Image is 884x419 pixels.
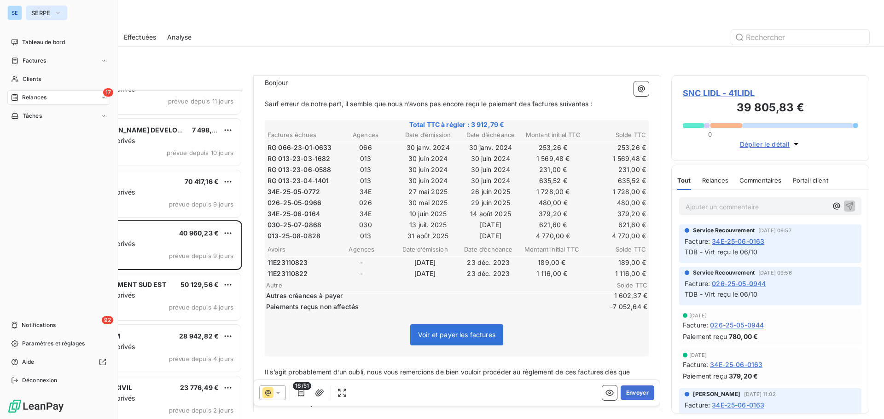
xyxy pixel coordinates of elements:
a: Aide [7,355,110,369]
th: Date d’émission [394,245,456,254]
td: 23 déc. 2023 [457,269,520,279]
span: 50 129,56 € [180,281,219,288]
th: Factures échues [267,130,334,140]
td: 253,26 € [522,143,584,153]
span: 40 960,23 € [179,229,219,237]
td: 480,00 € [522,198,584,208]
th: Date d’échéance [457,245,520,254]
span: [DATE] 09:56 [758,270,792,276]
td: 1 569,48 € [522,154,584,164]
span: Relances [22,93,47,102]
td: 30 juin 2024 [460,154,522,164]
span: Commentaires [739,177,782,184]
span: Bonjour [265,79,288,86]
button: Envoyer [621,385,654,400]
td: 30 mai 2025 [397,198,459,208]
span: Voir et payer les factures [418,331,495,339]
span: 013-25-08-0828 [268,231,320,241]
span: Analyse [167,33,192,42]
span: 026-25-05-0966 [268,198,321,207]
td: 30 janv. 2024 [397,143,459,153]
td: 11E23110822 [267,269,330,279]
td: 1 116,00 € [584,269,646,279]
td: 30 juin 2024 [397,176,459,186]
span: 34E-25-06-0164 [268,209,320,218]
span: RG 066-23-01-0633 [268,143,332,152]
td: 30 juin 2024 [397,165,459,175]
span: Total TTC à régler : 3 912,79 € [266,120,647,129]
td: 14 août 2025 [460,209,522,219]
span: prévue depuis 9 jours [169,252,233,259]
td: 31 août 2025 [397,231,459,241]
span: Paramètres et réglages [22,339,85,348]
span: Déconnexion [22,376,58,385]
div: SE [7,6,22,20]
td: [DATE] [460,231,522,241]
span: Tableau de bord [22,38,65,46]
td: 23 déc. 2023 [457,258,520,268]
button: Déplier le détail [737,139,804,149]
td: 34E [335,187,396,197]
span: Déplier le détail [740,139,790,149]
span: 34E-25-06-0163 [712,236,764,246]
td: 30 juin 2024 [460,165,522,175]
td: 29 juin 2025 [460,198,522,208]
span: Portail client [793,177,828,184]
th: Agences [335,130,396,140]
span: RG 013-23-06-0588 [268,165,331,174]
th: Date d’émission [397,130,459,140]
span: 026-25-05-0944 [710,320,764,330]
span: 34E-25-06-0163 [712,400,764,410]
span: Il s’agit probablement d’un oubli, nous vous remercions de bien vouloir procéder au règlement de ... [265,368,632,386]
td: 480,00 € [585,198,646,208]
span: 34E-25-06-0163 [710,360,762,369]
span: Aide [22,358,35,366]
span: SERPE [31,9,51,17]
td: 1 728,00 € [522,187,584,197]
span: Notifications [22,321,56,329]
td: 30 juin 2024 [460,176,522,186]
h3: 39 805,83 € [683,99,858,118]
td: 013 [335,154,396,164]
td: [DATE] [394,269,456,279]
span: RG 013-23-04-1401 [268,176,329,185]
th: Solde TTC [584,245,646,254]
span: 28 942,82 € [179,332,219,340]
span: Factures [23,57,46,65]
span: SNC LIDL - 41LIDL [683,87,858,99]
span: Facture : [685,236,710,246]
td: 189,00 € [584,258,646,268]
span: 23 776,49 € [180,384,219,391]
span: 7 498,17 € [192,126,225,134]
td: 231,00 € [585,165,646,175]
td: 30 juin 2024 [397,154,459,164]
span: 34E-25-05-0772 [268,187,320,196]
td: 10 juin 2025 [397,209,459,219]
span: Service Recouvrement [693,269,755,277]
td: 621,60 € [522,220,584,230]
span: Facture : [685,400,710,410]
span: [DATE] [689,352,707,358]
span: RG 013-23-03-1682 [268,154,331,163]
span: Effectuées [124,33,157,42]
span: prévue depuis 10 jours [167,149,233,156]
span: prévue depuis 4 jours [169,304,233,311]
td: - [331,269,393,279]
th: Montant initial TTC [521,245,583,254]
span: Facture : [683,320,708,330]
span: [DATE] 09:57 [758,228,791,233]
td: 1 569,48 € [585,154,646,164]
input: Rechercher [731,30,869,45]
span: Relances [702,177,728,184]
span: 70 417,16 € [185,178,219,185]
td: 026 [335,198,396,208]
span: 0 [708,131,712,138]
span: Facture : [685,279,710,288]
td: 635,52 € [522,176,584,186]
td: 379,20 € [522,209,584,219]
span: 379,20 € [729,371,758,381]
td: 013 [335,165,396,175]
td: [DATE] [394,258,456,268]
span: Paiement reçu [683,332,727,341]
span: prévue depuis 11 jours [168,98,233,105]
